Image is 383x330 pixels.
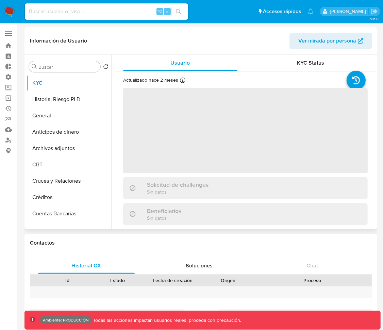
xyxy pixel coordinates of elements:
[171,7,185,16] button: search-icon
[71,262,101,269] span: Historial CX
[186,262,213,269] span: Soluciones
[103,64,109,71] button: Volver al orden por defecto
[26,173,111,189] button: Cruces y Relaciones
[47,277,88,284] div: Id
[30,240,372,246] h1: Contactos
[147,277,198,284] div: Fecha de creación
[166,8,168,15] span: s
[147,215,181,221] p: Sin datos
[289,33,372,49] button: Ver mirada por persona
[30,37,87,44] h1: Información de Usuario
[298,33,356,49] span: Ver mirada por persona
[26,222,111,238] button: Datos Modificados
[26,75,111,91] button: KYC
[147,188,209,195] p: Sin datos
[26,189,111,205] button: Créditos
[297,59,324,67] span: KYC Status
[97,277,138,284] div: Estado
[26,140,111,156] button: Archivos adjuntos
[371,8,378,15] a: Salir
[330,8,368,15] p: david.garay@mercadolibre.com.co
[25,7,188,16] input: Buscar usuario o caso...
[123,88,368,173] span: ‌
[123,177,368,199] div: Solicitud de challengesSin datos
[32,64,37,69] button: Buscar
[26,156,111,173] button: CBT
[208,277,249,284] div: Origen
[306,262,318,269] span: Chat
[258,277,367,284] div: Proceso
[26,108,111,124] button: General
[38,64,98,70] input: Buscar
[147,181,209,188] h3: Solicitud de challenges
[263,8,301,15] span: Accesos rápidos
[147,207,181,215] h3: Beneficiarios
[157,8,162,15] span: ⌥
[123,203,368,225] div: BeneficiariosSin datos
[26,205,111,222] button: Cuentas Bancarias
[170,59,190,67] span: Usuario
[308,9,314,14] a: Notificaciones
[26,91,111,108] button: Historial Riesgo PLD
[26,124,111,140] button: Anticipos de dinero
[43,319,89,321] p: Ambiente: PRODUCCIÓN
[91,317,241,324] p: Todas las acciones impactan usuarios reales, proceda con precaución.
[123,77,178,83] p: Actualizado hace 2 meses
